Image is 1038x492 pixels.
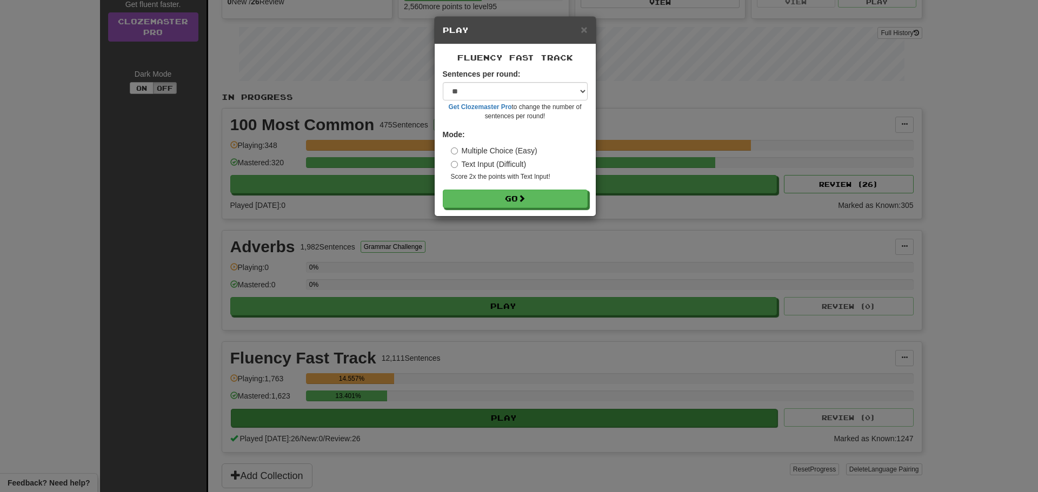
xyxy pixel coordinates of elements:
[451,172,588,181] small: Score 2x the points with Text Input !
[443,130,465,139] strong: Mode:
[451,159,527,170] label: Text Input (Difficult)
[443,25,588,36] h5: Play
[457,53,573,62] span: Fluency Fast Track
[581,24,587,35] button: Close
[451,147,458,154] input: Multiple Choice (Easy)
[449,103,512,111] a: Get Clozemaster Pro
[451,161,458,168] input: Text Input (Difficult)
[443,103,588,121] small: to change the number of sentences per round!
[451,145,537,156] label: Multiple Choice (Easy)
[443,190,588,208] button: Go
[581,23,587,36] span: ×
[443,69,521,79] label: Sentences per round:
